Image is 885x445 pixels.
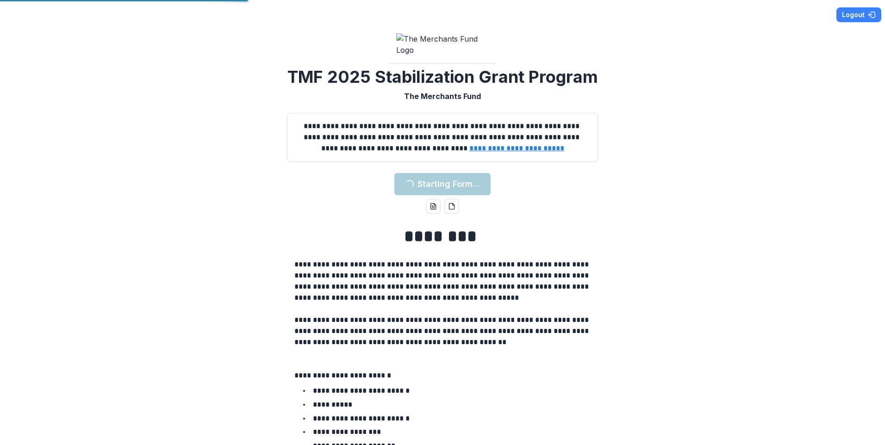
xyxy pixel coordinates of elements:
button: pdf-download [444,199,459,214]
button: word-download [426,199,441,214]
h2: TMF 2025 Stabilization Grant Program [287,67,598,87]
p: The Merchants Fund [404,91,481,102]
img: The Merchants Fund Logo [396,33,489,56]
button: Logout [836,7,881,22]
button: Starting Form... [394,173,491,195]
